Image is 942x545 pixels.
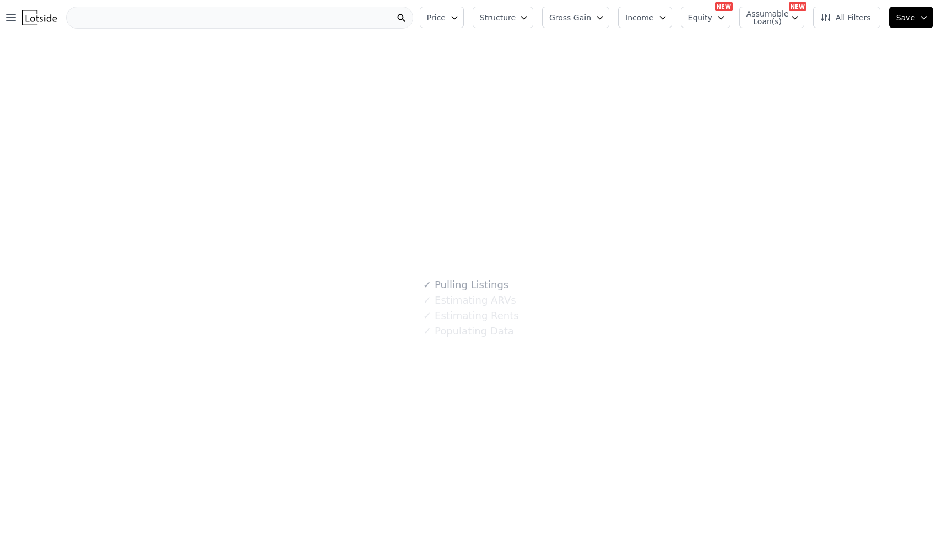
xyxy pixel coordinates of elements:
button: Save [889,7,933,28]
span: ✓ [423,295,431,306]
span: ✓ [423,310,431,321]
button: All Filters [813,7,880,28]
span: ✓ [423,326,431,337]
button: Equity [681,7,730,28]
span: Gross Gain [549,12,591,23]
span: Save [896,12,915,23]
button: Assumable Loan(s) [739,7,804,28]
span: Assumable Loan(s) [746,10,782,25]
span: ✓ [423,279,431,290]
span: Structure [480,12,515,23]
button: Gross Gain [542,7,609,28]
span: Price [427,12,446,23]
span: All Filters [820,12,871,23]
span: Income [625,12,654,23]
span: Equity [688,12,712,23]
div: Populating Data [423,323,513,339]
img: Lotside [22,10,57,25]
button: Structure [473,7,533,28]
button: Price [420,7,464,28]
div: Estimating ARVs [423,293,516,308]
div: Estimating Rents [423,308,518,323]
div: NEW [715,2,733,11]
button: Income [618,7,672,28]
div: Pulling Listings [423,277,508,293]
div: NEW [789,2,806,11]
